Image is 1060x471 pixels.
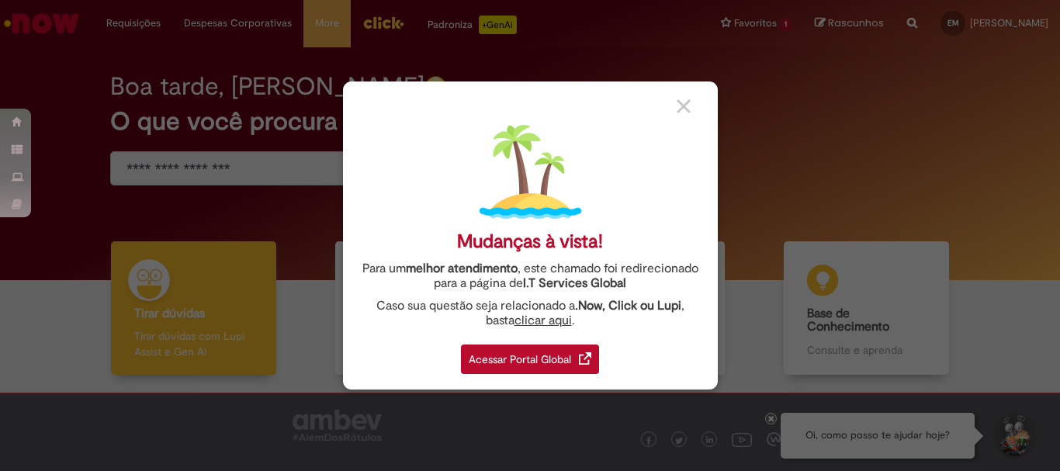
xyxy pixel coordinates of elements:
[480,121,581,223] img: island.png
[457,230,603,253] div: Mudanças à vista!
[677,99,691,113] img: close_button_grey.png
[355,261,706,291] div: Para um , este chamado foi redirecionado para a página de
[355,299,706,328] div: Caso sua questão seja relacionado a , basta .
[579,352,591,365] img: redirect_link.png
[406,261,518,276] strong: melhor atendimento
[575,298,681,313] strong: .Now, Click ou Lupi
[461,345,599,374] div: Acessar Portal Global
[514,304,572,328] a: clicar aqui
[461,336,599,374] a: Acessar Portal Global
[523,267,626,291] a: I.T Services Global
